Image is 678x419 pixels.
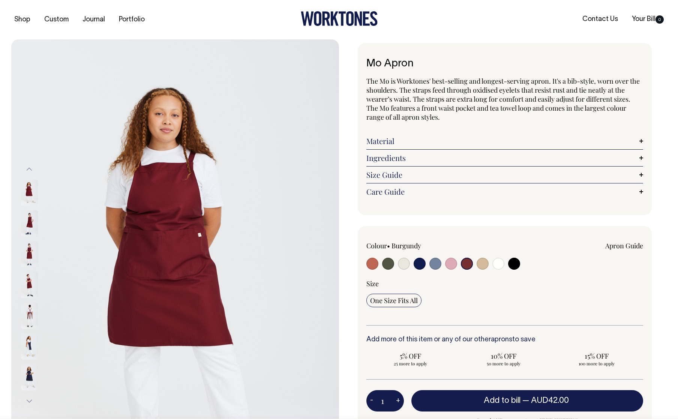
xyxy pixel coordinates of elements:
[387,241,390,250] span: •
[531,397,569,404] span: AUD42.00
[366,137,643,146] a: Material
[463,351,544,360] span: 10% OFF
[21,180,38,206] img: burgundy
[484,397,520,404] span: Add to bill
[21,333,38,360] img: dark-navy
[552,349,641,369] input: 15% OFF 100 more to apply
[366,279,643,288] div: Size
[366,187,643,196] a: Care Guide
[11,14,33,26] a: Shop
[116,14,148,26] a: Portfolio
[366,58,643,70] h1: Mo Apron
[366,349,455,369] input: 5% OFF 25 more to apply
[21,210,38,237] img: burgundy
[392,393,404,408] button: +
[556,360,637,366] span: 100 more to apply
[21,241,38,267] img: burgundy
[370,351,451,360] span: 5% OFF
[24,393,35,410] button: Next
[366,336,643,344] h6: Add more of this item or any of our other to save
[366,241,477,250] div: Colour
[370,296,418,305] span: One Size Fits All
[463,360,544,366] span: 50 more to apply
[366,153,643,162] a: Ingredients
[459,349,548,369] input: 10% OFF 50 more to apply
[21,272,38,298] img: burgundy
[629,13,667,26] a: Your Bill0
[24,161,35,177] button: Previous
[655,15,664,24] span: 0
[41,14,72,26] a: Custom
[579,13,621,26] a: Contact Us
[556,351,637,360] span: 15% OFF
[391,241,421,250] label: Burgundy
[491,336,512,343] a: aprons
[605,241,643,250] a: Apron Guide
[21,364,38,390] img: dark-navy
[21,303,38,329] img: burgundy
[522,397,571,404] span: —
[366,77,640,122] span: The Mo is Worktones' best-selling and longest-serving apron. It's a bib-style, worn over the shou...
[366,170,643,179] a: Size Guide
[366,393,377,408] button: -
[366,294,421,307] input: One Size Fits All
[79,14,108,26] a: Journal
[411,390,643,411] button: Add to bill —AUD42.00
[370,360,451,366] span: 25 more to apply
